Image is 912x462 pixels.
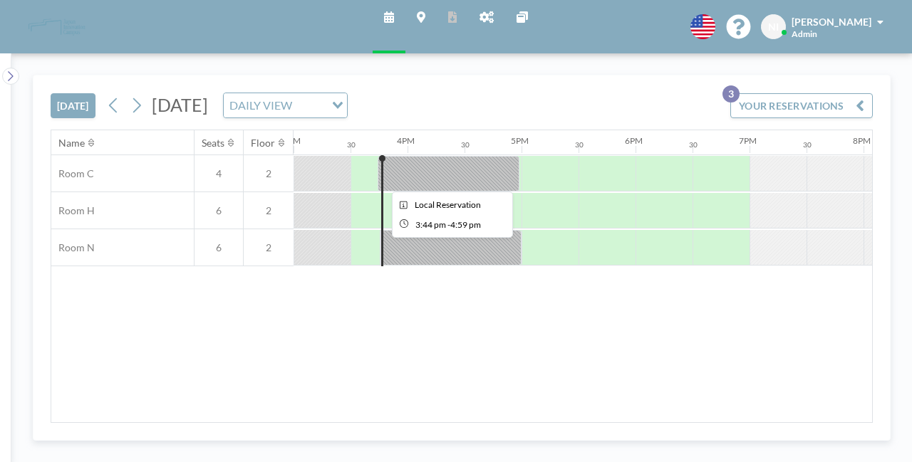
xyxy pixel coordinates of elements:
[244,241,294,254] span: 2
[739,135,757,146] div: 7PM
[803,140,812,149] div: 30
[730,93,873,118] button: YOUR RESERVATIONS3
[152,94,208,115] span: [DATE]
[450,219,481,230] span: 4:59 PM
[625,135,643,146] div: 6PM
[58,137,85,149] div: Name
[792,16,871,28] span: [PERSON_NAME]
[792,28,817,39] span: Admin
[23,13,91,41] img: organization-logo
[227,96,295,115] span: DAILY VIEW
[511,135,529,146] div: 5PM
[447,219,450,230] span: -
[415,199,481,210] span: Local Reservation
[461,140,470,149] div: 30
[51,93,95,118] button: [DATE]
[397,135,415,146] div: 4PM
[51,204,95,217] span: Room H
[347,140,356,149] div: 30
[722,85,740,103] p: 3
[195,204,243,217] span: 6
[296,96,323,115] input: Search for option
[195,167,243,180] span: 4
[51,241,95,254] span: Room N
[244,204,294,217] span: 2
[853,135,871,146] div: 8PM
[195,241,243,254] span: 6
[768,21,779,33] span: NI
[244,167,294,180] span: 2
[415,219,446,230] span: 3:44 PM
[51,167,94,180] span: Room C
[689,140,698,149] div: 30
[202,137,224,149] div: Seats
[251,137,275,149] div: Floor
[575,140,584,149] div: 30
[224,93,347,117] div: Search for option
